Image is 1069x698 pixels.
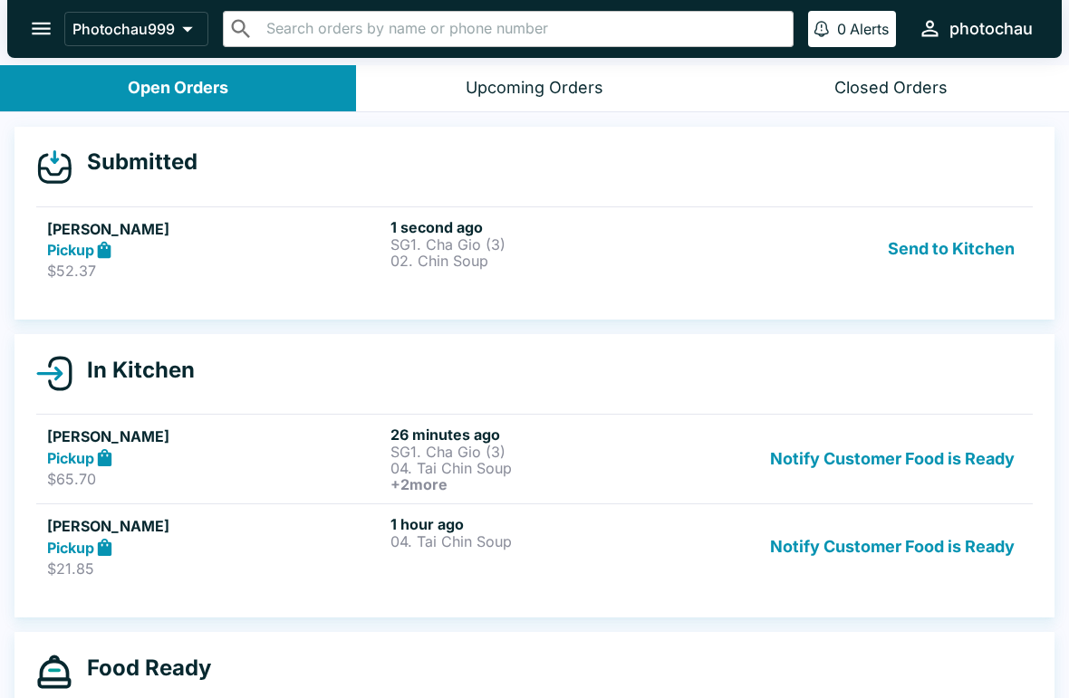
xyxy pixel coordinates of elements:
p: SG1. Cha Gio (3) [390,236,727,253]
strong: Pickup [47,539,94,557]
input: Search orders by name or phone number [261,16,785,42]
div: photochau [949,18,1033,40]
h6: 1 second ago [390,218,727,236]
div: Open Orders [128,78,228,99]
button: Notify Customer Food is Ready [763,425,1022,492]
h4: In Kitchen [72,357,195,384]
h6: 26 minutes ago [390,425,727,444]
button: Send to Kitchen [881,218,1022,281]
p: 04. Tai Chin Soup [390,533,727,550]
p: SG1. Cha Gio (3) [390,444,727,460]
h4: Food Ready [72,655,211,682]
button: Notify Customer Food is Ready [763,515,1022,578]
p: 0 [837,20,846,38]
p: $52.37 [47,262,383,280]
div: Closed Orders [834,78,948,99]
h5: [PERSON_NAME] [47,218,383,240]
h6: + 2 more [390,476,727,492]
p: $65.70 [47,470,383,488]
strong: Pickup [47,241,94,259]
button: open drawer [18,5,64,52]
p: 02. Chin Soup [390,253,727,269]
h5: [PERSON_NAME] [47,425,383,447]
div: Upcoming Orders [466,78,603,99]
h5: [PERSON_NAME] [47,515,383,537]
strong: Pickup [47,449,94,467]
button: photochau [910,9,1040,48]
a: [PERSON_NAME]Pickup$65.7026 minutes agoSG1. Cha Gio (3)04. Tai Chin Soup+2moreNotify Customer Foo... [36,414,1033,503]
p: 04. Tai Chin Soup [390,460,727,476]
p: Alerts [850,20,889,38]
button: Photochau999 [64,12,208,46]
p: Photochau999 [72,20,175,38]
a: [PERSON_NAME]Pickup$52.371 second agoSG1. Cha Gio (3)02. Chin SoupSend to Kitchen [36,206,1033,292]
h4: Submitted [72,148,197,176]
p: $21.85 [47,559,383,578]
a: [PERSON_NAME]Pickup$21.851 hour ago04. Tai Chin SoupNotify Customer Food is Ready [36,503,1033,588]
h6: 1 hour ago [390,515,727,533]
